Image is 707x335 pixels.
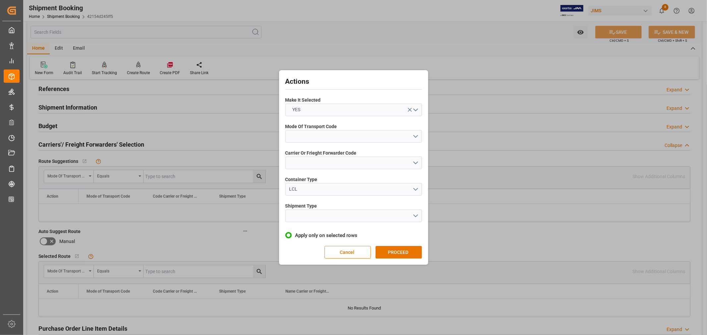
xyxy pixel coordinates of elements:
button: open menu [285,210,422,222]
button: Cancel [324,246,371,259]
span: Container Type [285,176,318,183]
span: Mode Of Transport Code [285,123,337,130]
button: open menu [285,157,422,169]
button: open menu [285,130,422,143]
label: Apply only on selected rows [285,231,422,239]
span: YES [289,106,304,113]
h2: Actions [285,76,422,87]
span: Make It Selected [285,97,321,104]
span: Carrier Or Frieght Forwarder Code [285,150,357,157]
button: open menu [285,104,422,116]
span: Shipment Type [285,203,317,210]
button: open menu [285,183,422,196]
div: LCL [289,186,412,193]
button: PROCEED [376,246,422,259]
